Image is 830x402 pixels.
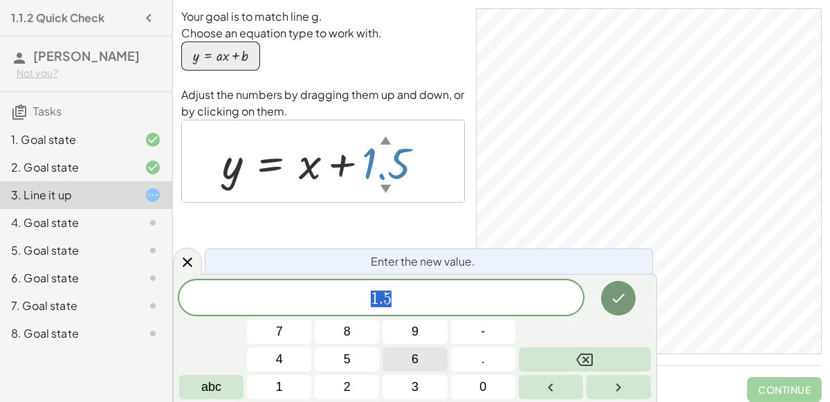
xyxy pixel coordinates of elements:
[33,48,140,64] span: [PERSON_NAME]
[479,378,486,396] span: 0
[383,291,391,307] span: 5
[11,10,104,26] h4: 1.1.2 Quick Check
[145,270,161,286] i: Task not started.
[11,325,122,342] div: 8. Goal state
[587,375,651,399] button: Right arrow
[11,159,122,176] div: 2. Goal state
[11,270,122,286] div: 6. Goal state
[276,378,283,396] span: 1
[17,66,161,80] div: Not you?
[371,253,475,270] span: Enter the new value.
[476,8,822,354] div: GeoGebra Classic
[145,298,161,314] i: Task not started.
[380,181,391,196] div: ▼
[451,320,515,344] button: Negative
[519,375,583,399] button: Left arrow
[276,322,283,341] span: 7
[181,8,465,25] p: Your goal is to match line g.
[247,347,311,372] button: 4
[519,347,651,372] button: Backspace
[201,378,221,396] span: abc
[379,291,383,307] span: .
[382,347,447,372] button: 6
[481,350,485,369] span: .
[11,131,122,148] div: 1. Goal state
[276,350,283,369] span: 4
[451,375,515,399] button: 0
[344,378,351,396] span: 2
[382,375,447,399] button: 3
[412,322,418,341] span: 9
[412,378,418,396] span: 3
[315,347,379,372] button: 5
[412,350,418,369] span: 6
[11,187,122,203] div: 3. Line it up
[181,25,465,42] p: Choose an equation type to work with.
[477,9,821,354] canvas: Graphics View 1
[247,320,311,344] button: 7
[11,214,122,231] div: 4. Goal state
[145,187,161,203] i: Task started.
[247,375,311,399] button: 1
[179,375,243,399] button: Alphabet
[451,347,515,372] button: .
[315,375,379,399] button: 2
[380,132,391,147] div: ▲
[481,322,485,341] span: -
[145,325,161,342] i: Task not started.
[33,104,62,118] span: Tasks
[11,242,122,259] div: 5. Goal state
[145,242,161,259] i: Task not started.
[145,159,161,176] i: Task finished and correct.
[344,322,351,341] span: 8
[344,350,351,369] span: 5
[371,291,379,307] span: 1
[145,214,161,231] i: Task not started.
[315,320,379,344] button: 8
[181,86,465,120] p: Adjust the numbers by dragging them up and down, or by clicking on them.
[601,281,636,316] button: Done
[382,320,447,344] button: 9
[145,131,161,148] i: Task finished and correct.
[11,298,122,314] div: 7. Goal state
